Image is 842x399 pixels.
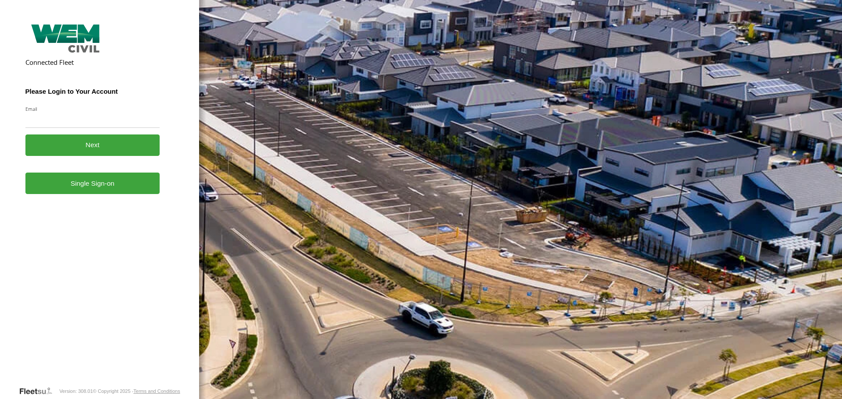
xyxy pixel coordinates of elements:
div: © Copyright 2025 - [93,388,180,394]
h2: Connected Fleet [25,58,160,67]
img: WEM [25,25,106,53]
h3: Please Login to Your Account [25,88,160,95]
button: Next [25,134,160,156]
label: Email [25,106,160,112]
a: Single Sign-on [25,173,160,194]
a: Terms and Conditions [133,388,180,394]
a: Visit our Website [19,387,59,395]
div: Version: 308.01 [59,388,93,394]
